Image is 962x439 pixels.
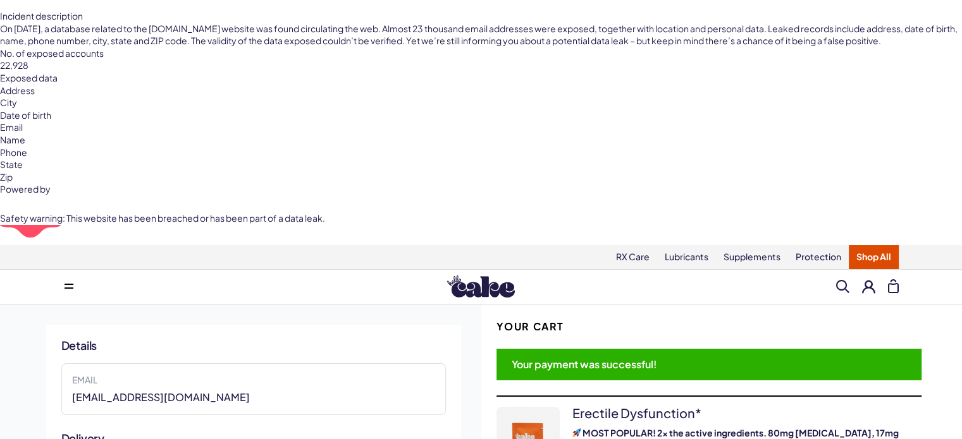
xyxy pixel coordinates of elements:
span: [EMAIL_ADDRESS][DOMAIN_NAME] [72,390,250,404]
a: Shop All [849,245,899,269]
a: RX Care [608,245,657,269]
a: Supplements [716,245,788,269]
img: Hello Cake [447,275,515,297]
span: Your payment was successful! [496,349,922,380]
a: Protection [788,245,849,269]
strong: Erectile Dysfunction * [572,407,701,419]
h2: Your Cart [496,320,564,334]
h2: Details [61,337,446,353]
a: Lubricants [657,245,716,269]
img: 🚀 [572,428,581,437]
label: Email [72,374,435,385]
